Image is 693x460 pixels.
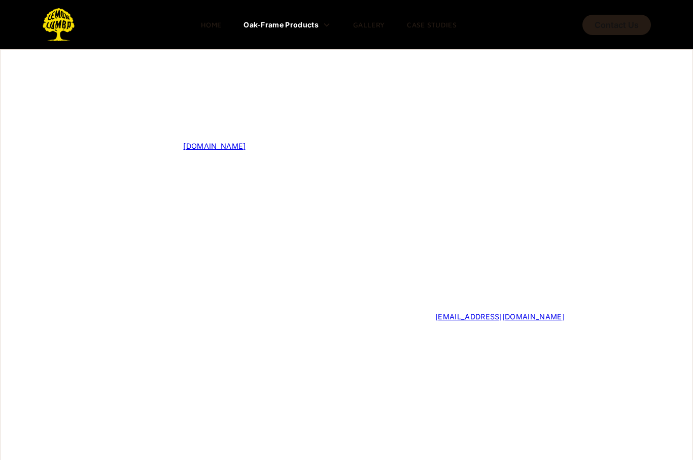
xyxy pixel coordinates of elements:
a: [EMAIL_ADDRESS][DOMAIN_NAME] [435,312,565,321]
a: Case Studies [399,17,465,32]
div: Oak-Frame Products [235,17,339,33]
strong: We do not sell goods, services, or digital content through Our Site [302,178,545,187]
strong: Please read these Site Usage and Privacy Policy conditions carefully and ensure that you understa... [105,105,581,126]
strong: “We/Us/Our” [460,264,511,272]
strong: SITE USEAGE AND PRIVACY POLICY [112,105,245,114]
strong: By Using Our Site You Accept These terms and conditions [245,105,459,114]
strong: Definitions and Interpretation [343,215,453,223]
strong: AND/OR [430,190,460,199]
iframe: chat widget [630,397,693,445]
a: [DOMAIN_NAME] [183,142,246,150]
a: Home [193,17,229,32]
div: Contact Us [595,21,639,28]
strong: “Contact Tools” [489,227,549,236]
strong: “Content” [177,251,215,260]
h2: Privacy Policy [280,70,414,93]
a: Contact Us [582,15,651,35]
a: Gallery [345,17,393,32]
div: Oak-Frame Products [244,21,319,28]
strong: Information About Us [145,276,224,284]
